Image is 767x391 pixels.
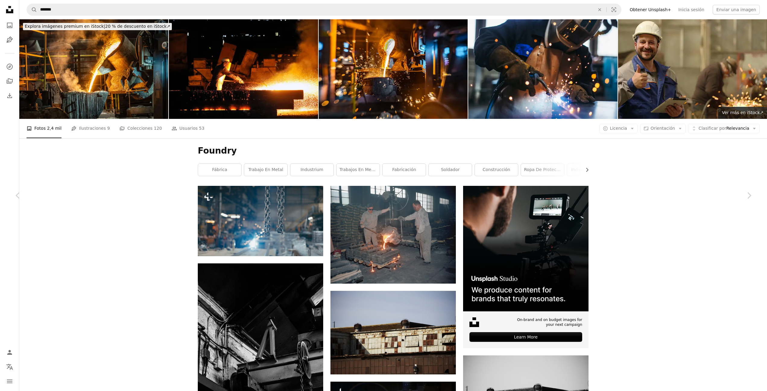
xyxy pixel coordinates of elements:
a: fabricación [383,164,426,176]
span: Explora imágenes premium en iStock | [25,24,105,29]
span: Ver más en iStock ↗ [722,110,763,115]
a: Explora imágenes premium en iStock|20 % de descuento en iStock↗ [19,19,175,34]
button: Buscar en Unsplash [27,4,37,15]
button: Enviar una imagen [713,5,760,14]
a: soldador [429,164,472,176]
a: construcción [475,164,518,176]
div: Learn More [469,332,582,342]
a: On-brand and on budget images for your next campaignLearn More [463,186,589,348]
span: 120 [154,125,162,132]
img: file-1715652217532-464736461acbimage [463,186,589,311]
img: una cadena colgando de una máquina en una fábrica [198,186,323,256]
img: Man Working In Factory [169,19,318,119]
span: Relevancia [699,126,749,132]
button: Búsqueda visual [607,4,621,15]
a: Historial de descargas [4,90,16,102]
a: Una foto en blanco y negro de una grúa [198,355,323,360]
a: Explorar [4,61,16,73]
a: Colecciones 120 [119,119,162,138]
a: Ilustraciones 9 [71,119,110,138]
a: Obtener Unsplash+ [626,5,675,14]
span: Clasificar por [699,126,726,131]
img: La imagen muestra un edificio industrial desgastado. [330,291,456,374]
img: Vertido de metal fundido líquido al molde de fundición mediante carretilla elevadora [19,19,168,119]
button: Clasificar porRelevancia [688,124,760,133]
span: Licencia [610,126,627,131]
a: trabajo en metal [244,164,287,176]
span: On-brand and on budget images for your next campaign [513,317,582,328]
a: Ilustraciones [4,34,16,46]
button: Licencia [599,124,638,133]
a: industrium [290,164,333,176]
a: Colecciones [4,75,16,87]
div: 20 % de descuento en iStock ↗ [23,23,172,30]
button: Menú [4,375,16,387]
a: Iniciar sesión / Registrarse [4,346,16,358]
img: Primer plano del trabajo con metal caliente líquido en fundición [319,19,468,119]
form: Encuentra imágenes en todo el sitio [27,4,621,16]
a: Fotos [4,19,16,31]
button: desplazar lista a la derecha [582,164,589,176]
a: La imagen muestra un edificio industrial desgastado. [330,330,456,335]
a: Ropa de protección [521,164,564,176]
a: Inicia sesión [675,5,708,14]
a: Usuarios 53 [172,119,204,138]
img: Soldador industrial con antorcha [468,19,617,119]
button: Borrar [593,4,606,15]
h1: Foundry [198,145,589,156]
span: 53 [199,125,204,132]
a: fábrica [198,164,241,176]
span: 9 [107,125,110,132]
img: Dos hombres en una fábrica trabajando en una pieza de metal [330,186,456,284]
button: Idioma [4,361,16,373]
img: Ingeniero mirando a la cámara sonriendo y mostrando el pulgar hacia arriba en la planta metalúrgica [618,19,767,119]
button: Orientación [640,124,686,133]
a: una cadena colgando de una máquina en una fábrica [198,218,323,224]
a: Trabajos en metal [336,164,380,176]
a: Dos hombres en una fábrica trabajando en una pieza de metal [330,232,456,237]
a: Ver más en iStock↗ [718,107,767,119]
a: industria pesada [567,164,610,176]
a: Siguiente [731,167,767,224]
span: Orientación [651,126,675,131]
img: file-1631678316303-ed18b8b5cb9cimage [469,317,479,327]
